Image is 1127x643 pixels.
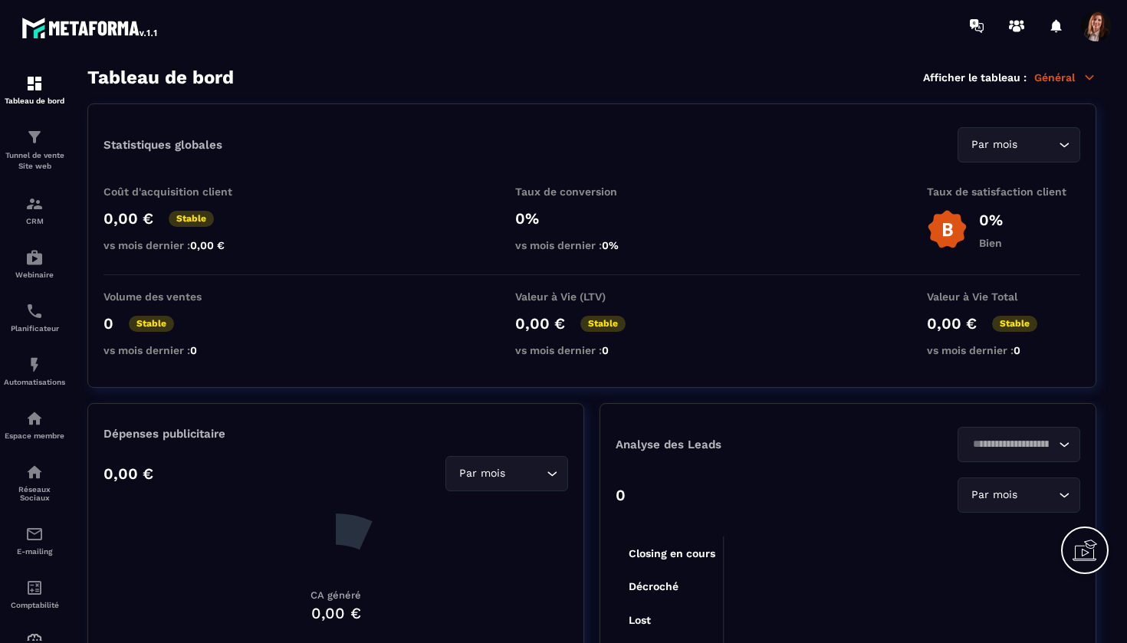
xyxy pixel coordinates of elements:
[103,185,257,198] p: Coût d'acquisition client
[4,217,65,225] p: CRM
[4,271,65,279] p: Webinaire
[190,239,225,251] span: 0,00 €
[629,580,678,592] tspan: Décroché
[25,128,44,146] img: formation
[1020,487,1055,504] input: Search for option
[968,136,1020,153] span: Par mois
[4,547,65,556] p: E-mailing
[979,211,1003,229] p: 0%
[4,290,65,344] a: schedulerschedulerPlanificateur
[1014,344,1020,356] span: 0
[103,239,257,251] p: vs mois dernier :
[25,195,44,213] img: formation
[103,209,153,228] p: 0,00 €
[4,513,65,567] a: emailemailE-mailing
[968,436,1055,453] input: Search for option
[4,378,65,386] p: Automatisations
[4,344,65,398] a: automationsautomationsAutomatisations
[629,547,715,560] tspan: Closing en cours
[508,465,543,482] input: Search for option
[4,485,65,502] p: Réseaux Sociaux
[979,237,1003,249] p: Bien
[25,409,44,428] img: automations
[4,237,65,290] a: automationsautomationsWebinaire
[129,316,174,332] p: Stable
[580,316,626,332] p: Stable
[602,344,609,356] span: 0
[4,183,65,237] a: formationformationCRM
[515,239,669,251] p: vs mois dernier :
[103,314,113,333] p: 0
[25,302,44,320] img: scheduler
[515,209,669,228] p: 0%
[1020,136,1055,153] input: Search for option
[958,427,1080,462] div: Search for option
[87,67,234,88] h3: Tableau de bord
[616,486,626,504] p: 0
[968,487,1020,504] span: Par mois
[602,239,619,251] span: 0%
[4,451,65,513] a: social-networksocial-networkRéseaux Sociaux
[21,14,159,41] img: logo
[927,344,1080,356] p: vs mois dernier :
[923,71,1027,84] p: Afficher le tableau :
[4,97,65,105] p: Tableau de bord
[103,290,257,303] p: Volume des ventes
[515,185,669,198] p: Taux de conversion
[4,601,65,609] p: Comptabilité
[4,324,65,333] p: Planificateur
[927,209,968,250] img: b-badge-o.b3b20ee6.svg
[25,356,44,374] img: automations
[4,431,65,440] p: Espace membre
[25,579,44,597] img: accountant
[103,138,222,152] p: Statistiques globales
[515,290,669,303] p: Valeur à Vie (LTV)
[927,314,977,333] p: 0,00 €
[4,63,65,116] a: formationformationTableau de bord
[169,211,214,227] p: Stable
[958,477,1080,513] div: Search for option
[25,248,44,267] img: automations
[4,116,65,183] a: formationformationTunnel de vente Site web
[190,344,197,356] span: 0
[4,567,65,621] a: accountantaccountantComptabilité
[992,316,1037,332] p: Stable
[455,465,508,482] span: Par mois
[4,398,65,451] a: automationsautomationsEspace membre
[25,463,44,481] img: social-network
[927,185,1080,198] p: Taux de satisfaction client
[958,127,1080,162] div: Search for option
[515,344,669,356] p: vs mois dernier :
[103,427,568,441] p: Dépenses publicitaire
[616,438,848,451] p: Analyse des Leads
[103,464,153,483] p: 0,00 €
[103,344,257,356] p: vs mois dernier :
[4,150,65,172] p: Tunnel de vente Site web
[927,290,1080,303] p: Valeur à Vie Total
[25,525,44,543] img: email
[25,74,44,93] img: formation
[629,614,651,626] tspan: Lost
[1034,71,1096,84] p: Général
[445,456,568,491] div: Search for option
[515,314,565,333] p: 0,00 €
